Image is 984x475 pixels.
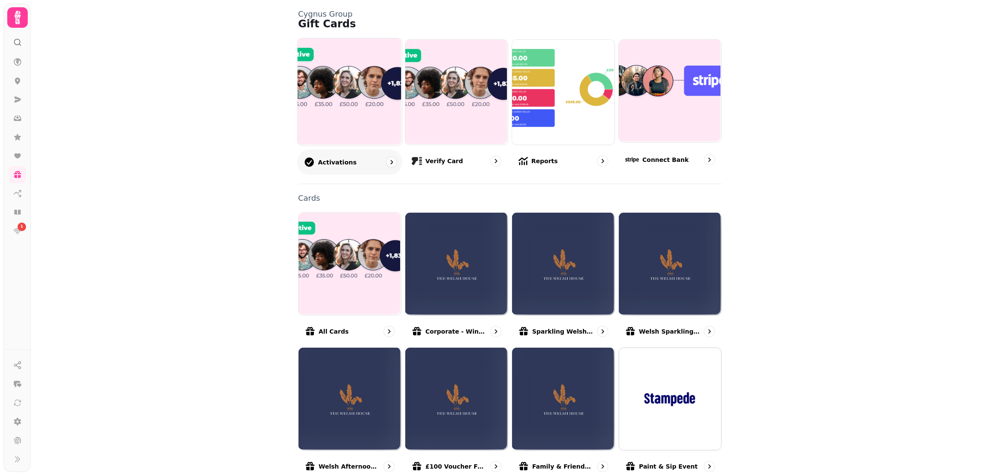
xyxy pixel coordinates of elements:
svg: go to [385,462,393,471]
p: Connect bank [642,155,689,164]
img: Reports [511,39,614,144]
img: aHR0cHM6Ly9zMy5ldS13ZXN0LTIuYW1hem9uYXdzLmNvbS9ibGFja2J4L2xvY2F0aW9ucy9uZWFybHkub25saW5lL2RlZmF1b... [627,382,713,416]
a: 1 [9,223,26,240]
p: Reports [531,157,558,165]
span: 1 [20,224,23,230]
a: Sparkling Welsh Afternoon Tea for twoSparkling Welsh Afternoon Tea for two [512,212,615,344]
svg: go to [492,462,500,471]
svg: go to [705,462,714,471]
p: Corporate - Wine Tasting [425,327,487,336]
img: Activations [297,38,401,145]
a: ActivationsActivations [297,38,403,175]
img: aHR0cHM6Ly9maWxlcy5zdGFtcGVkZS5haS8xNWYzMTIzNC1kNGYzLTExZWItOGFjNC0wMjBmNjMwNjNhYWIvbWVkaWEvYjJiY... [307,382,392,416]
a: Welsh Sparkling Afternoon Tea for two Welsh Sparkling Afternoon Tea for two [618,212,722,344]
svg: go to [705,155,714,164]
svg: go to [385,327,393,336]
img: Connect bank [618,39,720,141]
p: Cards [298,194,722,202]
svg: go to [598,157,607,165]
img: aHR0cHM6Ly9maWxlcy5zdGFtcGVkZS5haS8xNWYzMTIzNC1kNGYzLTExZWItOGFjNC0wMjBmNjMwNjNhYWIvbWVkaWEvYjJiY... [414,247,499,281]
p: £100 voucher for £60 [425,462,487,471]
p: Sparkling Welsh Afternoon Tea for two [532,327,594,336]
a: Corporate - Wine Tasting Corporate - Wine Tasting [405,212,508,344]
img: aHR0cHM6Ly9maWxlcy5zdGFtcGVkZS5haS8xNWYzMTIzNC1kNGYzLTExZWItOGFjNC0wMjBmNjMwNjNhYWIvbWVkaWEvYjJiY... [521,247,606,281]
img: aHR0cHM6Ly9maWxlcy5zdGFtcGVkZS5haS8xNWYzMTIzNC1kNGYzLTExZWItOGFjNC0wMjBmNjMwNjNhYWIvbWVkaWEvYjJiY... [521,382,606,416]
a: ReportsReports [512,39,615,173]
p: Paint & Sip Event [639,462,697,471]
p: Cygnus Group [298,10,722,18]
img: Verify card [404,39,507,144]
p: Welsh Afternoon Tea for two [319,462,380,471]
svg: go to [598,462,607,471]
p: Verify card [425,157,463,165]
svg: go to [387,158,396,166]
a: Connect bankConnect bank [618,39,722,173]
img: aHR0cHM6Ly9maWxlcy5zdGFtcGVkZS5haS8xNWYzMTIzNC1kNGYzLTExZWItOGFjNC0wMjBmNjMwNjNhYWIvbWVkaWEvYjJiY... [414,382,499,416]
h1: Gift Cards [298,19,722,29]
img: aHR0cHM6Ly9maWxlcy5zdGFtcGVkZS5haS8xNWYzMTIzNC1kNGYzLTExZWItOGFjNC0wMjBmNjMwNjNhYWIvbWVkaWEvYjJiY... [627,247,713,281]
p: Family & Friends Voucher 25% off [532,462,594,471]
a: All cardsAll cards [298,212,401,344]
img: All cards [298,212,400,314]
a: Verify cardVerify card [405,39,508,173]
svg: go to [598,327,607,336]
svg: go to [492,157,500,165]
svg: go to [705,327,714,336]
p: Welsh Sparkling Afternoon Tea for two [639,327,700,336]
p: All cards [319,327,348,336]
svg: go to [492,327,500,336]
p: Activations [318,158,357,166]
